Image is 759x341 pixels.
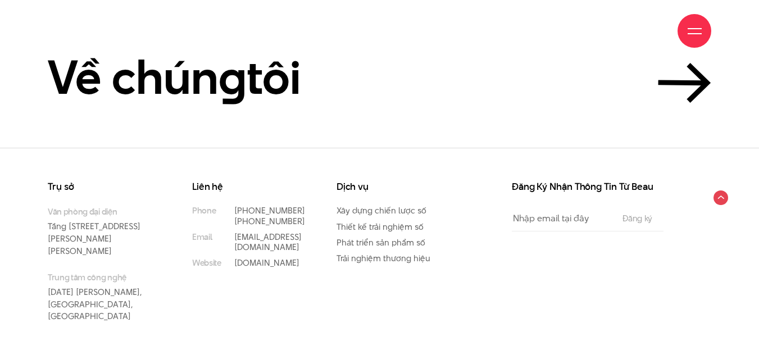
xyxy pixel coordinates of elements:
[337,182,447,192] h3: Dịch vụ
[48,182,158,192] h3: Trụ sở
[48,206,158,217] small: Văn phòng đại diện
[219,44,247,110] en: g
[48,271,158,283] small: Trung tâm công nghệ
[512,182,663,192] h3: Đăng Ký Nhận Thông Tin Từ Beau
[337,204,426,216] a: Xây dựng chiến lược số
[48,52,711,103] a: Về chúngtôi
[234,231,302,253] a: [EMAIL_ADDRESS][DOMAIN_NAME]
[48,52,301,103] h2: Về chún tôi
[337,237,425,248] a: Phát triển sản phẩm số
[192,206,216,216] small: Phone
[337,252,430,264] a: Trải nghiệm thương hiệu
[619,214,656,223] input: Đăng ký
[48,206,158,257] p: Tầng [STREET_ADDRESS][PERSON_NAME][PERSON_NAME]
[192,232,212,242] small: Email
[234,257,299,269] a: [DOMAIN_NAME]
[192,182,303,192] h3: Liên hệ
[192,258,221,268] small: Website
[48,271,158,322] p: [DATE] [PERSON_NAME], [GEOGRAPHIC_DATA], [GEOGRAPHIC_DATA]
[512,206,611,231] input: Nhập email tại đây
[337,221,424,233] a: Thiết kế trải nghiệm số
[234,204,305,216] a: [PHONE_NUMBER]
[234,215,305,227] a: [PHONE_NUMBER]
